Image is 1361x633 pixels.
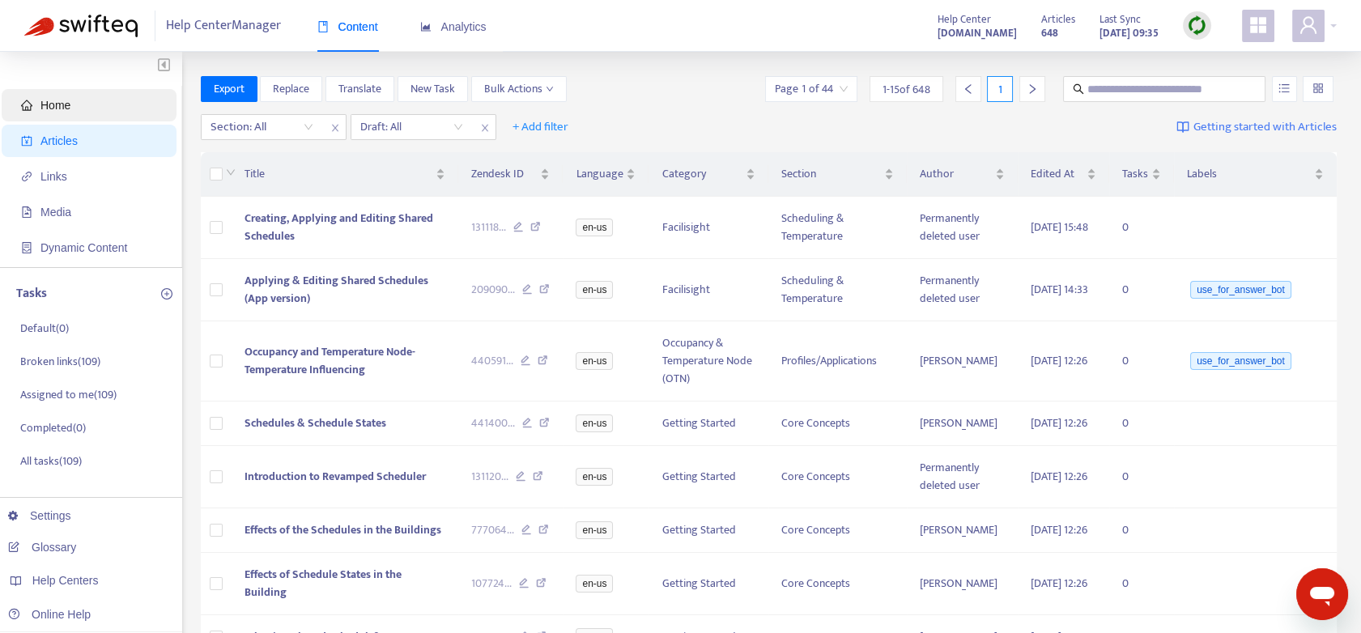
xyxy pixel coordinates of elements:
[273,80,309,98] span: Replace
[907,152,1018,197] th: Author
[1031,414,1087,432] span: [DATE] 12:26
[1041,11,1075,28] span: Articles
[781,165,881,183] span: Section
[500,114,581,140] button: + Add filter
[8,541,76,554] a: Glossary
[938,24,1017,42] strong: [DOMAIN_NAME]
[338,80,381,98] span: Translate
[513,117,568,137] span: + Add filter
[245,414,386,432] span: Schedules & Schedule States
[245,565,402,601] span: Effects of Schedule States in the Building
[245,342,415,379] span: Occupancy and Temperature Node- Temperature Influencing
[40,99,70,112] span: Home
[963,83,974,95] span: left
[649,401,768,446] td: Getting Started
[24,15,138,37] img: Swifteq
[471,76,567,102] button: Bulk Actionsdown
[649,321,768,401] td: Occupancy & Temperature Node (OTN)
[576,468,613,486] span: en-us
[21,100,32,111] span: home
[563,152,649,197] th: Language
[325,76,394,102] button: Translate
[649,259,768,321] td: Facilisight
[20,452,82,469] p: All tasks ( 109 )
[398,76,468,102] button: New Task
[768,508,907,553] td: Core Concepts
[576,575,613,593] span: en-us
[1099,11,1141,28] span: Last Sync
[471,468,508,486] span: 131120 ...
[317,21,329,32] span: book
[40,170,67,183] span: Links
[161,288,172,300] span: plus-circle
[1122,165,1148,183] span: Tasks
[576,352,613,370] span: en-us
[1176,121,1189,134] img: image-link
[649,152,768,197] th: Category
[1296,568,1348,620] iframe: Button to launch messaging window
[768,321,907,401] td: Profiles/Applications
[1109,401,1174,446] td: 0
[1176,114,1337,140] a: Getting started with Articles
[471,165,538,183] span: Zendesk ID
[907,446,1018,508] td: Permanently deleted user
[471,414,515,432] span: 441400 ...
[245,271,428,308] span: Applying & Editing Shared Schedules (App version)
[920,165,992,183] span: Author
[907,197,1018,259] td: Permanently deleted user
[1109,553,1174,615] td: 0
[1190,352,1291,370] span: use_for_answer_bot
[1041,24,1058,42] strong: 648
[1031,165,1083,183] span: Edited At
[576,281,613,299] span: en-us
[1031,574,1087,593] span: [DATE] 12:26
[987,76,1013,102] div: 1
[20,320,69,337] p: Default ( 0 )
[576,165,623,183] span: Language
[1109,152,1174,197] th: Tasks
[420,21,432,32] span: area-chart
[245,165,432,183] span: Title
[1027,83,1038,95] span: right
[649,553,768,615] td: Getting Started
[20,353,100,370] p: Broken links ( 109 )
[410,80,455,98] span: New Task
[1031,351,1087,370] span: [DATE] 12:26
[576,414,613,432] span: en-us
[1099,24,1159,42] strong: [DATE] 09:35
[546,85,554,93] span: down
[768,401,907,446] td: Core Concepts
[1248,15,1268,35] span: appstore
[16,284,47,304] p: Tasks
[938,11,991,28] span: Help Center
[471,575,512,593] span: 107724 ...
[883,81,930,98] span: 1 - 15 of 648
[1109,321,1174,401] td: 0
[260,76,322,102] button: Replace
[21,206,32,218] span: file-image
[1174,152,1337,197] th: Labels
[201,76,257,102] button: Export
[471,521,514,539] span: 777064 ...
[1109,197,1174,259] td: 0
[1193,118,1337,137] span: Getting started with Articles
[768,553,907,615] td: Core Concepts
[226,168,236,177] span: down
[245,467,426,486] span: Introduction to Revamped Scheduler
[1190,281,1291,299] span: use_for_answer_bot
[20,386,117,403] p: Assigned to me ( 109 )
[420,20,487,33] span: Analytics
[907,401,1018,446] td: [PERSON_NAME]
[1299,15,1318,35] span: user
[484,80,554,98] span: Bulk Actions
[8,608,91,621] a: Online Help
[1018,152,1109,197] th: Edited At
[325,118,346,138] span: close
[40,206,71,219] span: Media
[1272,76,1297,102] button: unordered-list
[317,20,378,33] span: Content
[938,23,1017,42] a: [DOMAIN_NAME]
[661,165,742,183] span: Category
[768,259,907,321] td: Scheduling & Temperature
[471,219,506,236] span: 131118 ...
